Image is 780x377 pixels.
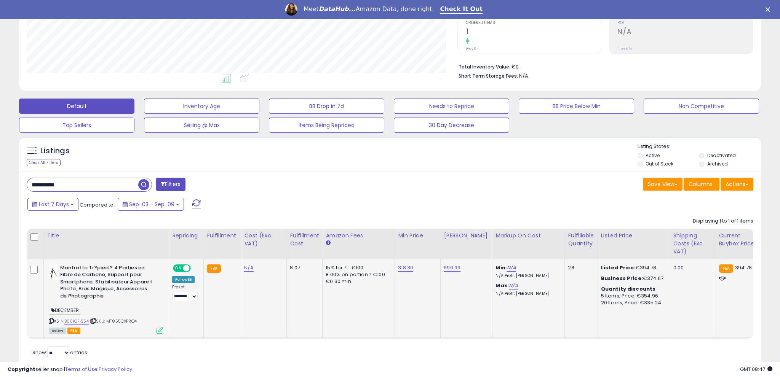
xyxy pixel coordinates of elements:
[47,232,166,240] div: Title
[326,271,389,278] div: 8.00% on portion > €100
[65,366,97,373] a: Terms of Use
[174,265,183,271] span: ON
[601,264,636,271] b: Listed Price:
[601,286,664,293] div: :
[601,293,664,299] div: 5 Items, Price: €354.96
[269,118,384,133] button: Items Being Repriced
[394,118,509,133] button: 30 Day Decrease
[719,264,733,273] small: FBA
[766,7,773,11] div: Close
[49,264,163,333] div: ASIN:
[285,3,297,16] img: Profile image for Georgie
[684,178,719,191] button: Columns
[617,27,753,38] h2: N/A
[495,264,507,271] b: Min:
[394,99,509,114] button: Needs to Reprice
[49,306,81,315] span: DECEMBER
[646,161,673,167] label: Out of Stock
[646,152,660,159] label: Active
[643,178,682,191] button: Save View
[32,349,87,356] span: Show: entries
[601,299,664,306] div: 20 Items, Price: €335.24
[207,232,238,240] div: Fulfillment
[568,264,591,271] div: 28
[244,264,253,272] a: N/A
[495,232,561,240] div: Markup on Cost
[459,62,748,71] li: €0
[601,285,656,293] b: Quantity discounts
[90,318,137,324] span: | SKU: MT055CXPRO4
[644,99,759,114] button: Non Competitive
[129,200,174,208] span: Sep-03 - Sep-09
[27,198,78,211] button: Last 7 Days
[64,318,89,325] a: B00ICFIS54
[326,232,392,240] div: Amazon Fees
[509,282,518,290] a: N/A
[707,161,728,167] label: Archived
[492,229,565,259] th: The percentage added to the cost of goods (COGS) that forms the calculator for Min & Max prices.
[27,159,61,166] div: Clear All Filters
[207,264,221,273] small: FBA
[398,232,437,240] div: Min Price
[601,232,667,240] div: Listed Price
[519,72,528,80] span: N/A
[39,200,69,208] span: Last 7 Days
[466,27,601,38] h2: 1
[326,264,389,271] div: 15% for <= €100
[398,264,413,272] a: 318.30
[269,99,384,114] button: BB Drop in 7d
[156,178,185,191] button: Filters
[601,264,664,271] div: €394.78
[80,201,115,208] span: Compared to:
[144,99,259,114] button: Inventory Age
[495,273,559,278] p: N/A Profit [PERSON_NAME]
[172,232,200,240] div: Repricing
[304,5,434,13] div: Meet Amazon Data, done right.
[190,265,202,271] span: OFF
[319,5,356,13] i: DataHub...
[673,232,713,256] div: Shipping Costs (Exc. VAT)
[172,276,195,283] div: Follow BB
[507,264,516,272] a: N/A
[19,118,134,133] button: Top Sellers
[459,73,518,79] b: Short Term Storage Fees:
[466,46,476,51] small: Prev: 0
[40,146,70,156] h5: Listings
[172,285,198,302] div: Preset:
[444,232,489,240] div: [PERSON_NAME]
[601,275,643,282] b: Business Price:
[49,264,58,280] img: 31UnhejKr0L._SL40_.jpg
[721,178,753,191] button: Actions
[740,366,772,373] span: 2025-09-17 08:47 GMT
[326,240,330,247] small: Amazon Fees.
[326,278,389,285] div: €0.30 min
[290,232,319,248] div: Fulfillment Cost
[638,143,761,150] p: Listing States:
[693,218,753,225] div: Displaying 1 to 1 of 1 items
[19,99,134,114] button: Default
[67,328,80,334] span: FBA
[118,198,184,211] button: Sep-03 - Sep-09
[444,264,460,272] a: 690.99
[601,275,664,282] div: €374.67
[568,232,594,248] div: Fulfillable Quantity
[673,264,710,271] div: 0.00
[719,232,758,248] div: Current Buybox Price
[290,264,316,271] div: 8.07
[466,21,601,25] span: Ordered Items
[459,64,510,70] b: Total Inventory Value:
[495,291,559,296] p: N/A Profit [PERSON_NAME]
[8,366,132,373] div: seller snap | |
[144,118,259,133] button: Selling @ Max
[495,282,509,289] b: Max:
[707,152,736,159] label: Deactivated
[689,180,713,188] span: Columns
[244,232,283,248] div: Cost (Exc. VAT)
[440,5,483,14] a: Check It Out
[735,264,752,271] span: 394.78
[519,99,634,114] button: BB Price Below Min
[617,21,753,25] span: ROI
[617,46,632,51] small: Prev: N/A
[49,328,66,334] span: All listings currently available for purchase on Amazon
[8,366,35,373] strong: Copyright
